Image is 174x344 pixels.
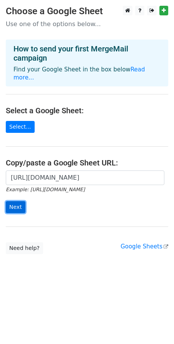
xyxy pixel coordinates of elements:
a: Select... [6,121,35,133]
a: Need help? [6,242,43,254]
h4: Copy/paste a Google Sheet URL: [6,158,168,167]
a: Google Sheets [120,243,168,250]
h3: Choose a Google Sheet [6,6,168,17]
p: Use one of the options below... [6,20,168,28]
p: Find your Google Sheet in the box below [13,66,161,82]
h4: How to send your first MergeMail campaign [13,44,161,63]
a: Read more... [13,66,145,81]
iframe: Chat Widget [136,307,174,344]
input: Next [6,201,25,213]
input: Paste your Google Sheet URL here [6,170,164,185]
h4: Select a Google Sheet: [6,106,168,115]
small: Example: [URL][DOMAIN_NAME] [6,187,85,192]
